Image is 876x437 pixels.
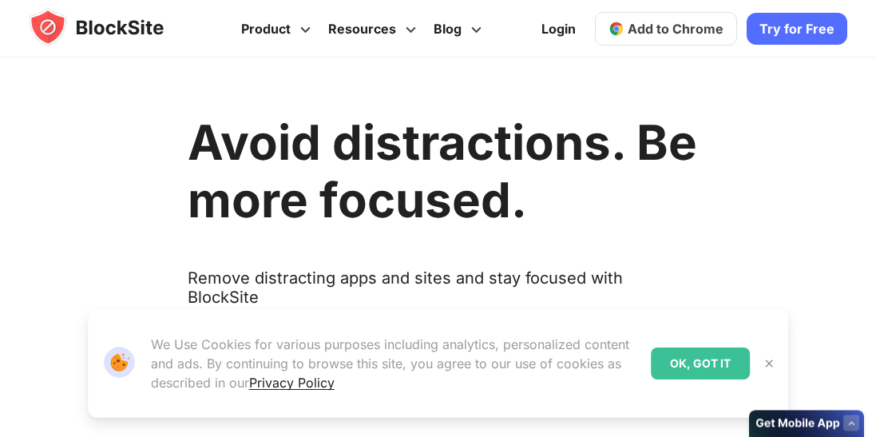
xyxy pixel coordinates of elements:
[188,113,697,228] h1: Avoid distractions. Be more focused.
[29,8,195,46] img: blocksite-icon.5d769676.svg
[651,348,750,379] div: OK, GOT IT
[595,12,737,46] a: Add to Chrome
[763,357,775,370] img: Close
[532,10,585,48] a: Login
[151,335,639,392] p: We Use Cookies for various purposes including analytics, personalized content and ads. By continu...
[608,21,624,37] img: chrome-icon.svg
[249,375,335,391] a: Privacy Policy
[628,21,723,37] span: Add to Chrome
[759,353,779,374] button: Close
[747,13,847,45] a: Try for Free
[188,268,697,320] text: Remove distracting apps and sites and stay focused with BlockSite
